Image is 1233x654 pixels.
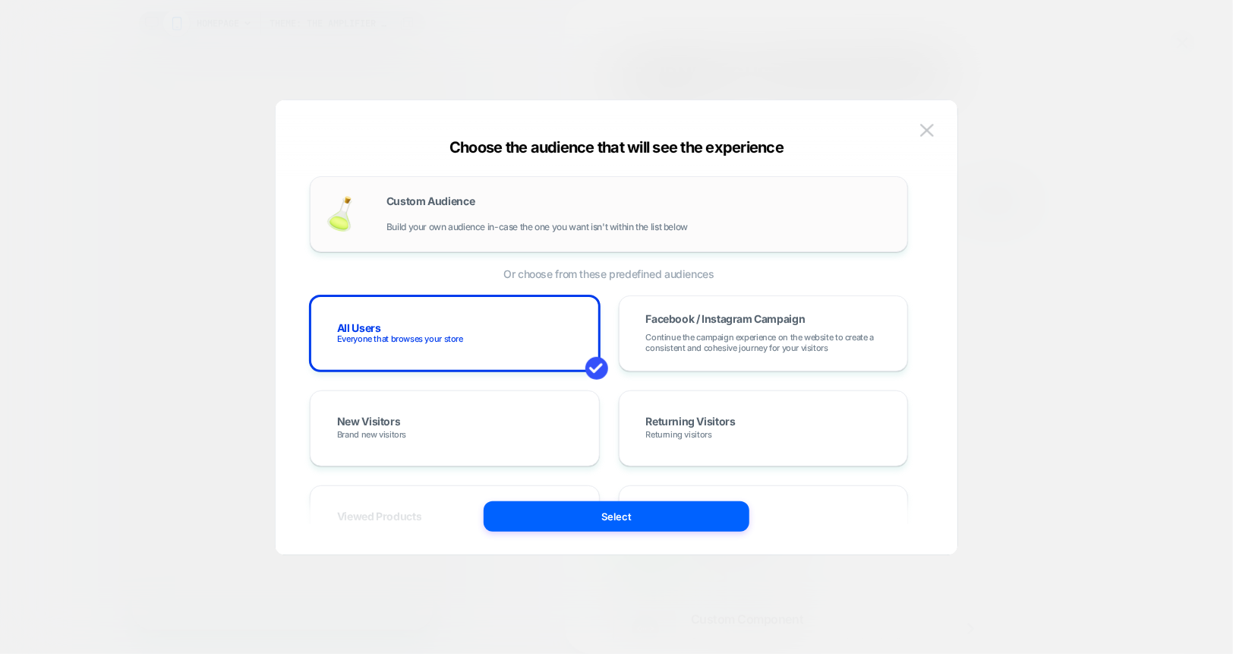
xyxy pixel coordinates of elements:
[310,267,908,280] span: Or choose from these predefined audiences
[646,429,712,440] span: Returning visitors
[276,138,957,156] div: Choose the audience that will see the experience
[646,332,881,353] span: Continue the campaign experience on the website to create a consistent and cohesive journey for y...
[484,501,749,532] button: Select
[646,416,736,429] span: Returning Visitors
[646,314,806,324] span: Facebook / Instagram Campaign
[386,222,688,232] span: Build your own audience in-case the one you want isn't within the list below
[920,124,934,137] img: close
